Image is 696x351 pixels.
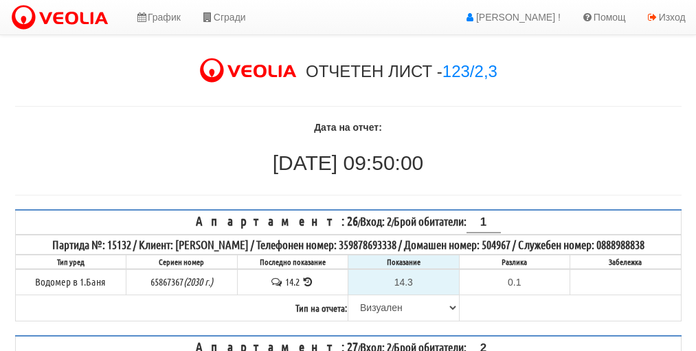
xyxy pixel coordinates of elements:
[15,210,681,235] th: / /
[285,275,300,288] span: 14.2
[196,213,358,228] span: Апартамент: 26
[270,275,285,288] span: История на забележките
[442,62,497,81] a: 123/2,3
[15,269,126,295] td: Водомер в 1.Баня
[15,255,126,269] th: Тип уред
[126,255,238,269] th: Сериен номер
[295,301,347,314] b: Тип на отчета:
[302,275,315,288] span: История на показанията
[360,214,392,228] span: Вход: 2
[314,120,382,134] label: Дата на отчет:
[183,275,213,288] i: Метрологична годност до 2030г.
[10,3,115,32] img: VeoliaLogo.png
[306,63,497,81] h3: ОТЧЕТЕН ЛИСТ -
[15,151,682,174] h2: [DATE] 09:50:00
[348,255,460,269] th: Показание
[394,214,501,228] span: Брой обитатели:
[237,255,348,269] th: Последно показание
[570,255,682,269] th: Забележка
[199,56,303,85] img: VeoliaLogo.png
[459,255,570,269] th: Разлика
[16,236,680,253] div: Партида №: 15132 / Клиент: [PERSON_NAME] / Телефонен номер: 359878693338 / Домашен номер: 504967 ...
[126,269,238,295] td: 65867367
